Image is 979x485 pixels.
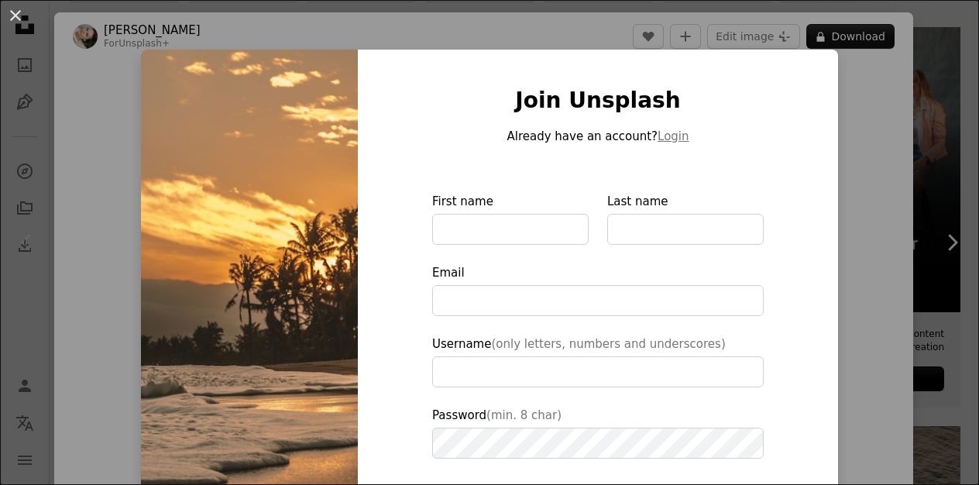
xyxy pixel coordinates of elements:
label: First name [432,192,589,245]
button: Login [658,127,689,146]
input: Email [432,285,764,316]
span: (only letters, numbers and underscores) [491,337,725,351]
input: Last name [607,214,764,245]
span: (min. 8 char) [486,408,562,422]
input: First name [432,214,589,245]
label: Last name [607,192,764,245]
p: Already have an account? [432,127,764,146]
label: Username [432,335,764,387]
label: Password [432,406,764,459]
input: Password(min. 8 char) [432,428,764,459]
h1: Join Unsplash [432,87,764,115]
input: Username(only letters, numbers and underscores) [432,356,764,387]
label: Email [432,263,764,316]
